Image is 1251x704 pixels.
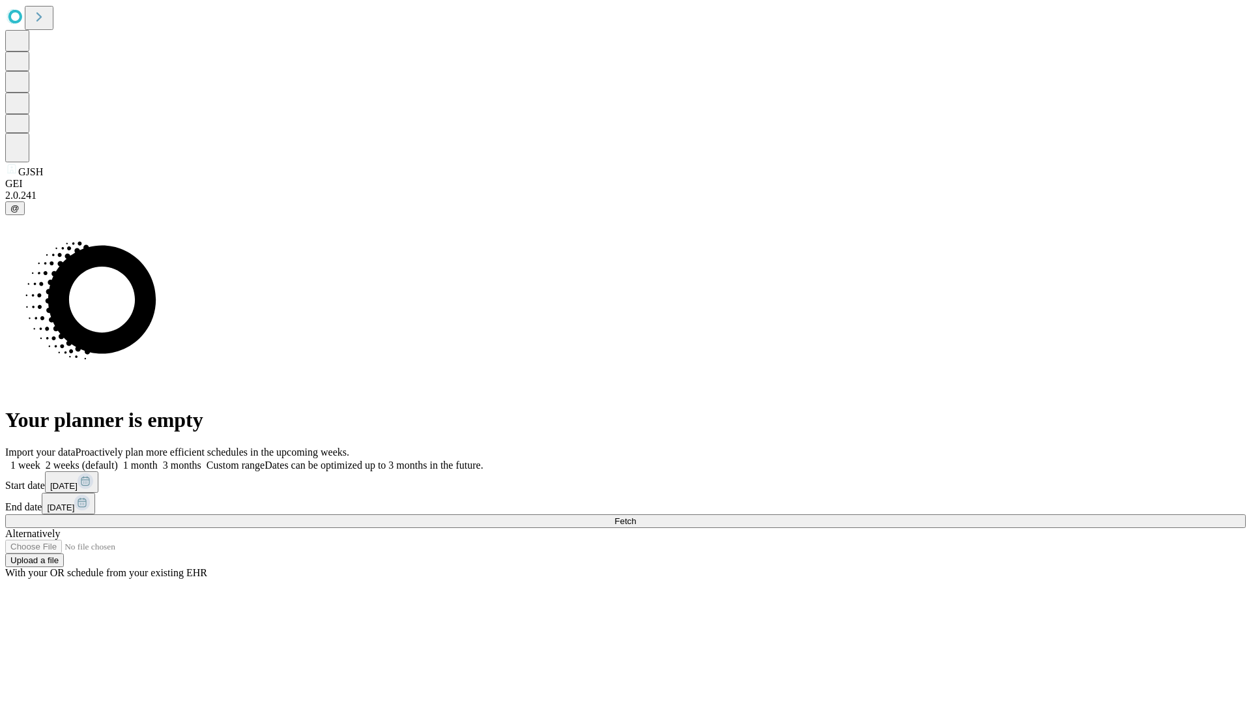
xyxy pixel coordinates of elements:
button: Upload a file [5,553,64,567]
div: GEI [5,178,1246,190]
div: 2.0.241 [5,190,1246,201]
span: With your OR schedule from your existing EHR [5,567,207,578]
div: Start date [5,471,1246,493]
span: Dates can be optimized up to 3 months in the future. [265,460,483,471]
span: [DATE] [47,503,74,512]
span: 1 month [123,460,158,471]
span: @ [10,203,20,213]
span: 1 week [10,460,40,471]
span: Proactively plan more efficient schedules in the upcoming weeks. [76,447,349,458]
span: Alternatively [5,528,60,539]
span: GJSH [18,166,43,177]
div: End date [5,493,1246,514]
button: [DATE] [45,471,98,493]
span: 3 months [163,460,201,471]
span: Fetch [614,516,636,526]
button: [DATE] [42,493,95,514]
span: Custom range [207,460,265,471]
button: @ [5,201,25,215]
span: [DATE] [50,481,78,491]
button: Fetch [5,514,1246,528]
span: Import your data [5,447,76,458]
span: 2 weeks (default) [46,460,118,471]
h1: Your planner is empty [5,408,1246,432]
